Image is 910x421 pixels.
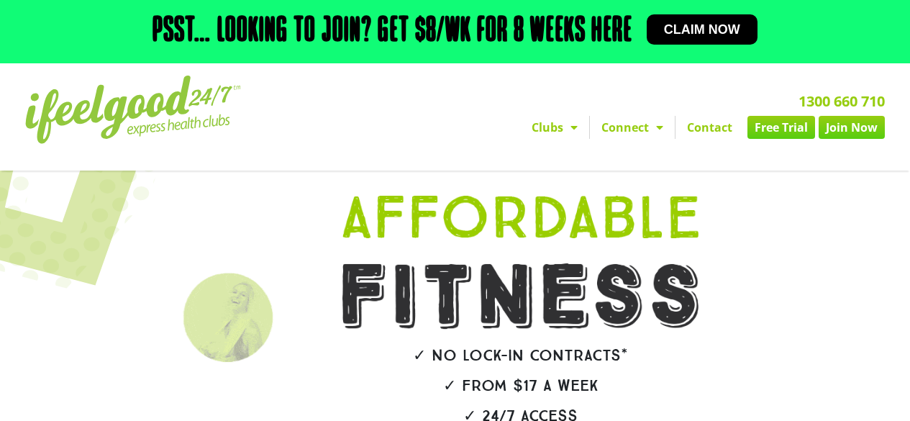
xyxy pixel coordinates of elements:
[747,116,815,139] a: Free Trial
[819,116,885,139] a: Join Now
[590,116,675,139] a: Connect
[299,348,743,363] h2: ✓ No lock-in contracts*
[647,14,757,45] a: Claim now
[331,116,885,139] nav: Menu
[798,91,885,111] a: 1300 660 710
[153,14,632,49] h2: Psst… Looking to join? Get $8/wk for 8 weeks here
[299,378,743,394] h2: ✓ From $17 a week
[675,116,744,139] a: Contact
[520,116,589,139] a: Clubs
[664,23,740,36] span: Claim now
